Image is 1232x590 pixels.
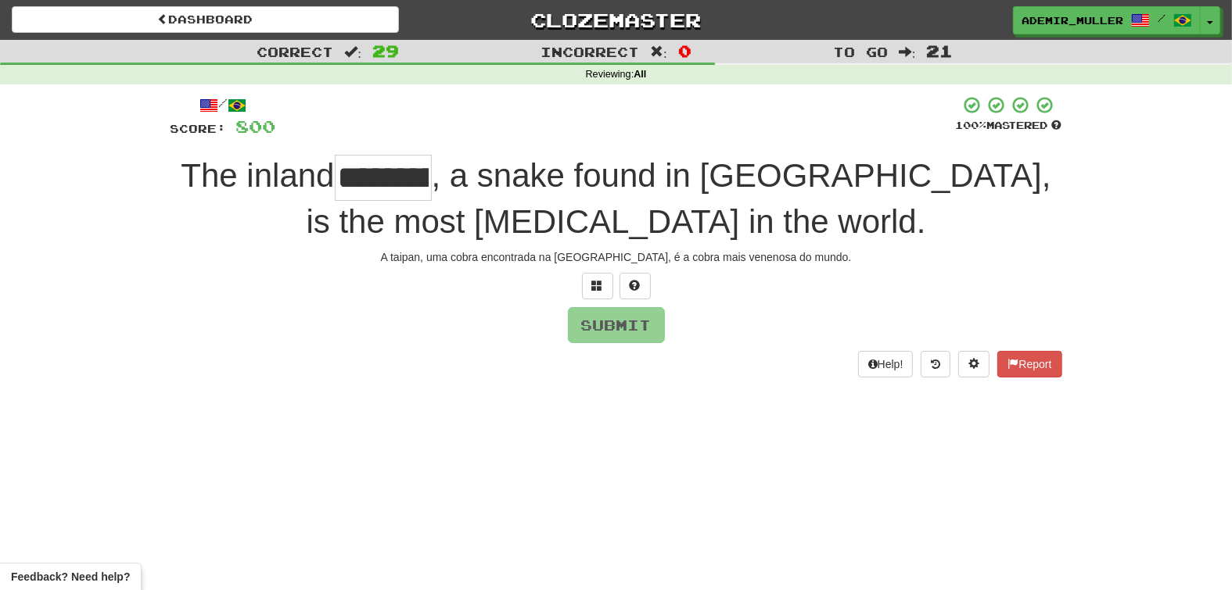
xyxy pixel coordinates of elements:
[171,122,227,135] span: Score:
[568,307,665,343] button: Submit
[181,157,334,194] span: The inland
[1022,13,1123,27] span: Ademir_Muller
[11,569,130,585] span: Open feedback widget
[956,119,1062,133] div: Mastered
[620,273,651,299] button: Single letter hint - you only get 1 per sentence and score half the points! alt+h
[171,249,1062,265] div: A taipan, uma cobra encontrada na [GEOGRAPHIC_DATA], é a cobra mais venenosa do mundo.
[306,157,1051,240] span: , a snake found in [GEOGRAPHIC_DATA], is the most [MEDICAL_DATA] in the world.
[422,6,810,34] a: Clozemaster
[1013,6,1201,34] a: Ademir_Muller /
[899,45,916,59] span: :
[858,351,914,377] button: Help!
[833,44,888,59] span: To go
[927,41,954,60] span: 21
[678,41,691,60] span: 0
[257,44,333,59] span: Correct
[997,351,1061,377] button: Report
[650,45,667,59] span: :
[541,44,639,59] span: Incorrect
[582,273,613,299] button: Switch sentence to multiple choice alt+p
[634,69,646,80] strong: All
[236,116,276,136] span: 800
[171,95,276,115] div: /
[12,6,399,33] a: Dashboard
[344,45,361,59] span: :
[921,351,950,377] button: Round history (alt+y)
[372,41,399,60] span: 29
[1158,13,1166,23] span: /
[956,119,987,131] span: 100 %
